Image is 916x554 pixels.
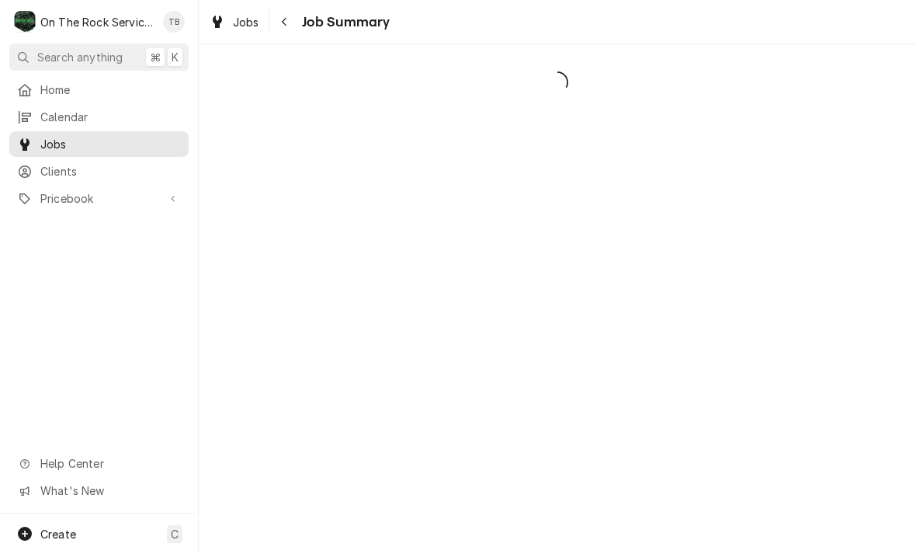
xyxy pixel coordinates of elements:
[40,82,181,98] span: Home
[163,11,185,33] div: TB
[40,483,179,499] span: What's New
[37,49,123,65] span: Search anything
[9,451,189,476] a: Go to Help Center
[40,136,181,152] span: Jobs
[9,186,189,211] a: Go to Pricebook
[203,9,265,35] a: Jobs
[297,12,390,33] span: Job Summary
[171,526,179,542] span: C
[150,49,161,65] span: ⌘
[233,14,259,30] span: Jobs
[9,478,189,503] a: Go to What's New
[40,163,181,179] span: Clients
[272,9,297,34] button: Navigate back
[9,104,189,130] a: Calendar
[14,11,36,33] div: On The Rock Services's Avatar
[9,44,189,71] button: Search anything⌘K
[40,14,154,30] div: On The Rock Services
[172,49,179,65] span: K
[163,11,185,33] div: Todd Brady's Avatar
[40,528,76,541] span: Create
[40,109,181,125] span: Calendar
[40,190,158,207] span: Pricebook
[40,455,179,472] span: Help Center
[9,131,189,157] a: Jobs
[199,66,916,99] span: Loading...
[9,77,189,103] a: Home
[9,159,189,184] a: Clients
[14,11,36,33] div: O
